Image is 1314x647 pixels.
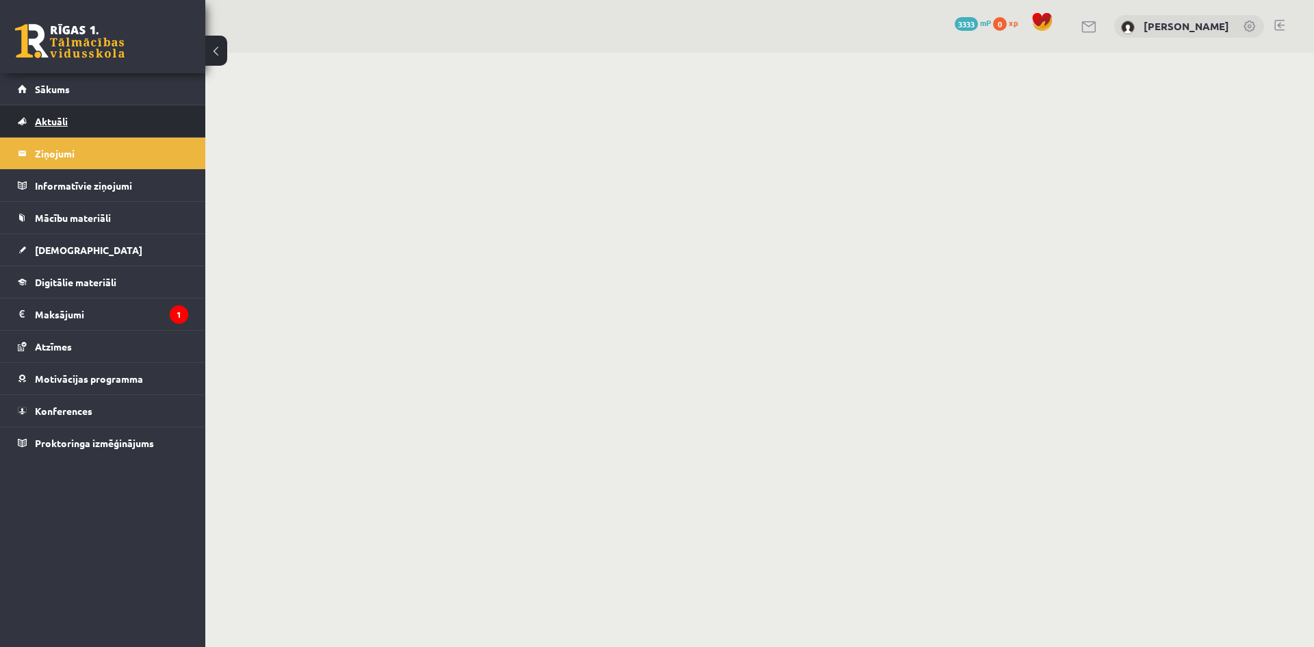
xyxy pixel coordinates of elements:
a: Proktoringa izmēģinājums [18,427,188,459]
legend: Maksājumi [35,299,188,330]
span: xp [1009,17,1018,28]
legend: Informatīvie ziņojumi [35,170,188,201]
a: Motivācijas programma [18,363,188,394]
i: 1 [170,305,188,324]
a: Sākums [18,73,188,105]
legend: Ziņojumi [35,138,188,169]
span: Atzīmes [35,340,72,353]
a: [PERSON_NAME] [1144,19,1229,33]
a: Atzīmes [18,331,188,362]
span: 3333 [955,17,978,31]
a: Maksājumi1 [18,299,188,330]
img: Sigurds Kozlovskis [1121,21,1135,34]
span: Aktuāli [35,115,68,127]
span: [DEMOGRAPHIC_DATA] [35,244,142,256]
a: 3333 mP [955,17,991,28]
span: Mācību materiāli [35,212,111,224]
a: [DEMOGRAPHIC_DATA] [18,234,188,266]
span: Motivācijas programma [35,372,143,385]
span: Sākums [35,83,70,95]
span: Konferences [35,405,92,417]
a: Rīgas 1. Tālmācības vidusskola [15,24,125,58]
a: Ziņojumi [18,138,188,169]
span: 0 [993,17,1007,31]
a: Informatīvie ziņojumi [18,170,188,201]
a: Konferences [18,395,188,427]
a: Digitālie materiāli [18,266,188,298]
span: Digitālie materiāli [35,276,116,288]
a: Mācību materiāli [18,202,188,233]
a: Aktuāli [18,105,188,137]
span: Proktoringa izmēģinājums [35,437,154,449]
span: mP [980,17,991,28]
a: 0 xp [993,17,1025,28]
